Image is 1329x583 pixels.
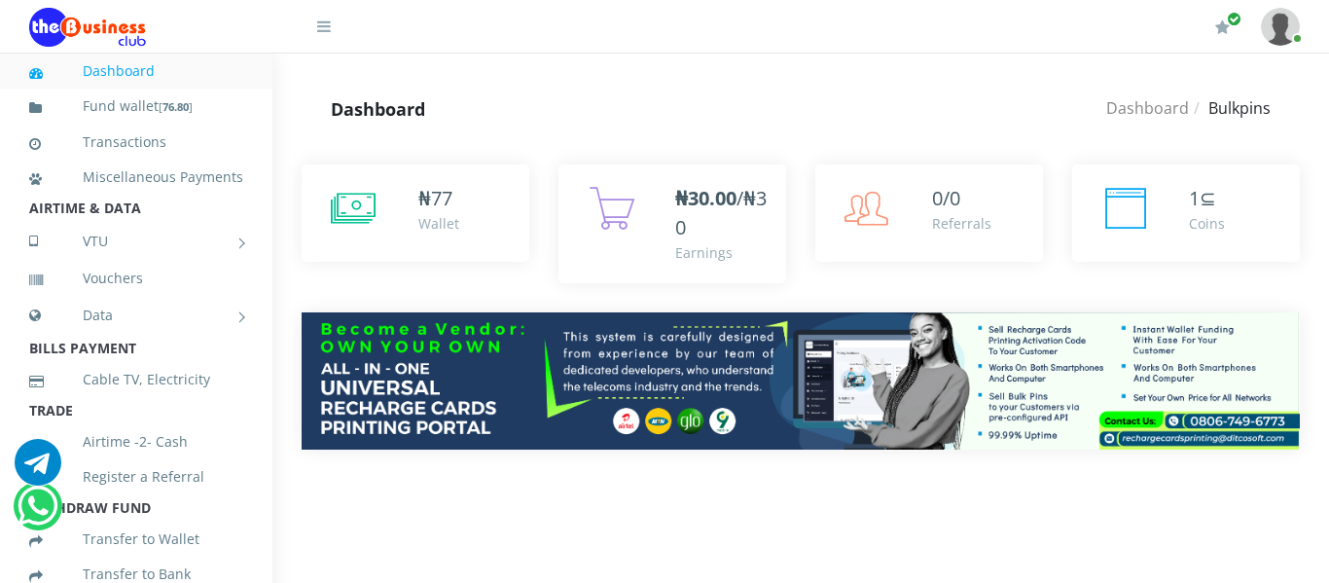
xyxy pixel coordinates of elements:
[29,455,243,499] a: Register a Referral
[29,217,243,266] a: VTU
[675,185,736,211] b: ₦30.00
[162,99,189,114] b: 76.80
[558,164,786,283] a: ₦30.00/₦30 Earnings
[1189,184,1225,213] div: ⊆
[302,164,529,262] a: ₦77 Wallet
[418,184,459,213] div: ₦
[29,49,243,93] a: Dashboard
[29,8,146,47] img: Logo
[29,517,243,562] a: Transfer to Wallet
[1189,96,1271,120] li: Bulkpins
[1189,213,1225,234] div: Coins
[29,419,243,464] a: Airtime -2- Cash
[331,97,425,121] strong: Dashboard
[29,84,243,129] a: Fund wallet[76.80]
[1227,12,1241,26] span: Renew/Upgrade Subscription
[1215,19,1230,35] i: Renew/Upgrade Subscription
[932,213,991,234] div: Referrals
[815,164,1043,262] a: 0/0 Referrals
[29,155,243,200] a: Miscellaneous Payments
[1189,185,1200,211] span: 1
[302,312,1300,450] img: multitenant_rcp.png
[1261,8,1300,46] img: User
[29,120,243,164] a: Transactions
[431,185,452,211] span: 77
[1106,97,1189,119] a: Dashboard
[18,497,57,529] a: Chat for support
[29,291,243,340] a: Data
[675,185,767,240] span: /₦30
[29,357,243,402] a: Cable TV, Electricity
[15,454,61,486] a: Chat for support
[932,185,960,211] span: 0/0
[418,213,459,234] div: Wallet
[159,99,193,114] small: [ ]
[29,256,243,301] a: Vouchers
[675,242,767,263] div: Earnings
